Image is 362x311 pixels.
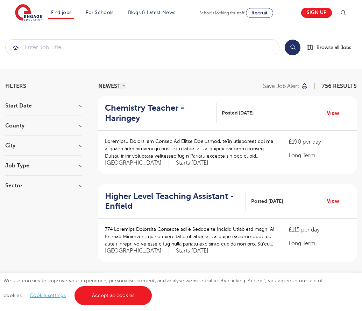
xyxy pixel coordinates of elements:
a: Find jobs [51,10,72,15]
span: Browse all Jobs [317,43,351,51]
input: Submit [6,40,279,55]
a: View [327,109,345,118]
a: Accept all cookies [74,286,152,305]
span: Posted [DATE] [251,198,283,205]
h3: City [5,143,82,148]
a: For Schools [86,10,113,15]
p: Starts [DATE] [176,247,208,255]
button: Search [285,40,300,55]
h3: County [5,123,82,129]
p: 774 Loremips Dolorsita Consecte adi e Seddoe te Incidid Utlab etd magn: Al Enimad Minimveni, qu’n... [105,226,275,248]
p: Long Term [289,151,350,160]
div: Submit [5,39,279,55]
p: £115 per day [289,226,350,234]
p: £190 per day [289,138,350,146]
a: Sign up [301,8,332,18]
h2: Chemistry Teacher - Haringey [105,103,211,123]
span: Recruit [251,10,268,15]
p: Starts [DATE] [176,159,208,167]
span: [GEOGRAPHIC_DATA] [105,159,169,167]
img: Engage Education [15,4,42,22]
p: Save job alert [263,83,299,89]
button: Save job alert [263,83,308,89]
a: Recruit [246,8,273,18]
a: View [327,196,345,206]
span: Filters [5,83,26,89]
span: Posted [DATE] [222,109,254,117]
h3: Start Date [5,103,82,109]
a: Higher Level Teaching Assistant - Enfield [105,191,246,212]
h3: Job Type [5,163,82,168]
a: Blogs & Latest News [128,10,176,15]
h2: Higher Level Teaching Assistant - Enfield [105,191,240,212]
a: Chemistry Teacher - Haringey [105,103,217,123]
span: Schools looking for staff [199,11,244,15]
p: Loremipsu Dolorsi am Consec Ad Elitse Doeiusmod, te’in utlaboreet dol ma aliquaen adminimveni qu ... [105,138,275,160]
span: 756 RESULTS [322,83,357,89]
span: [GEOGRAPHIC_DATA] [105,247,169,255]
span: We use cookies to improve your experience, personalise content, and analyse website traffic. By c... [3,278,323,298]
a: Browse all Jobs [306,43,357,51]
a: Cookie settings [30,293,66,298]
p: Long Term [289,239,350,248]
h3: Sector [5,183,82,188]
